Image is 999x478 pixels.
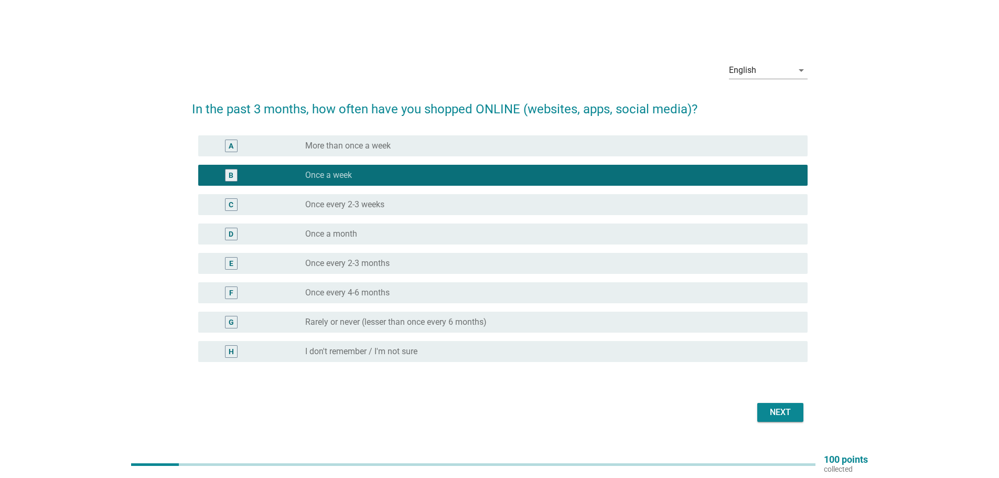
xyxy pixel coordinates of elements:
p: 100 points [824,455,868,464]
div: C [229,199,233,210]
div: Next [766,406,795,419]
label: More than once a week [305,141,391,151]
label: Rarely or never (lesser than once every 6 months) [305,317,487,327]
label: Once every 4-6 months [305,288,390,298]
i: arrow_drop_down [795,64,808,77]
p: collected [824,464,868,474]
div: F [229,287,233,298]
label: I don't remember / I'm not sure [305,346,417,357]
label: Once a week [305,170,352,180]
div: English [729,66,756,75]
button: Next [757,403,803,422]
div: B [229,169,233,180]
div: G [229,316,234,327]
div: D [229,228,233,239]
div: E [229,258,233,269]
div: H [229,346,234,357]
label: Once a month [305,229,357,239]
div: A [229,140,233,151]
label: Once every 2-3 weeks [305,199,384,210]
h2: In the past 3 months, how often have you shopped ONLINE (websites, apps, social media)? [192,89,808,119]
label: Once every 2-3 months [305,258,390,269]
